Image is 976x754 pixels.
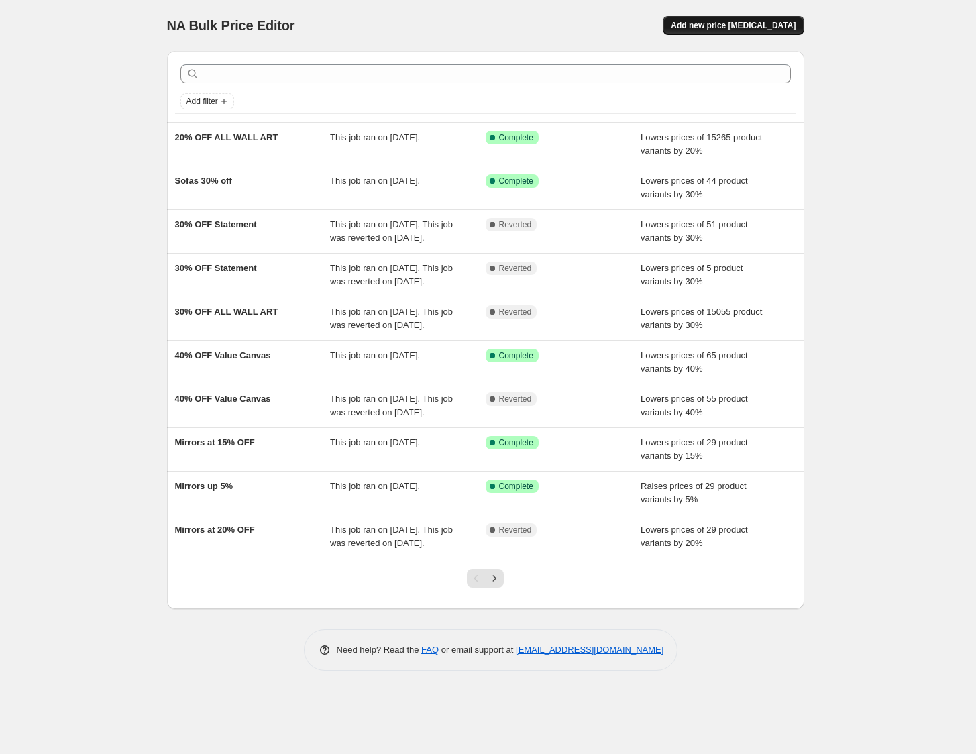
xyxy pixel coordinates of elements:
[641,437,748,461] span: Lowers prices of 29 product variants by 15%
[499,394,532,405] span: Reverted
[641,219,748,243] span: Lowers prices of 51 product variants by 30%
[467,569,504,588] nav: Pagination
[330,481,420,491] span: This job ran on [DATE].
[641,176,748,199] span: Lowers prices of 44 product variants by 30%
[330,525,453,548] span: This job ran on [DATE]. This job was reverted on [DATE].
[499,307,532,317] span: Reverted
[499,176,533,186] span: Complete
[175,307,278,317] span: 30% OFF ALL WALL ART
[641,350,748,374] span: Lowers prices of 65 product variants by 40%
[641,525,748,548] span: Lowers prices of 29 product variants by 20%
[499,350,533,361] span: Complete
[330,307,453,330] span: This job ran on [DATE]. This job was reverted on [DATE].
[641,394,748,417] span: Lowers prices of 55 product variants by 40%
[330,263,453,286] span: This job ran on [DATE]. This job was reverted on [DATE].
[516,645,663,655] a: [EMAIL_ADDRESS][DOMAIN_NAME]
[641,481,747,504] span: Raises prices of 29 product variants by 5%
[330,219,453,243] span: This job ran on [DATE]. This job was reverted on [DATE].
[175,350,271,360] span: 40% OFF Value Canvas
[421,645,439,655] a: FAQ
[175,481,233,491] span: Mirrors up 5%
[175,394,271,404] span: 40% OFF Value Canvas
[180,93,234,109] button: Add filter
[175,132,278,142] span: 20% OFF ALL WALL ART
[175,263,257,273] span: 30% OFF Statement
[337,645,422,655] span: Need help? Read the
[439,645,516,655] span: or email support at
[330,350,420,360] span: This job ran on [DATE].
[330,437,420,447] span: This job ran on [DATE].
[671,20,796,31] span: Add new price [MEDICAL_DATA]
[499,437,533,448] span: Complete
[641,132,762,156] span: Lowers prices of 15265 product variants by 20%
[175,219,257,229] span: 30% OFF Statement
[499,481,533,492] span: Complete
[175,525,255,535] span: Mirrors at 20% OFF
[485,569,504,588] button: Next
[167,18,295,33] span: NA Bulk Price Editor
[663,16,804,35] button: Add new price [MEDICAL_DATA]
[499,132,533,143] span: Complete
[186,96,218,107] span: Add filter
[330,132,420,142] span: This job ran on [DATE].
[499,219,532,230] span: Reverted
[175,176,232,186] span: Sofas 30% off
[175,437,255,447] span: Mirrors at 15% OFF
[641,263,743,286] span: Lowers prices of 5 product variants by 30%
[641,307,762,330] span: Lowers prices of 15055 product variants by 30%
[330,394,453,417] span: This job ran on [DATE]. This job was reverted on [DATE].
[499,525,532,535] span: Reverted
[330,176,420,186] span: This job ran on [DATE].
[499,263,532,274] span: Reverted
